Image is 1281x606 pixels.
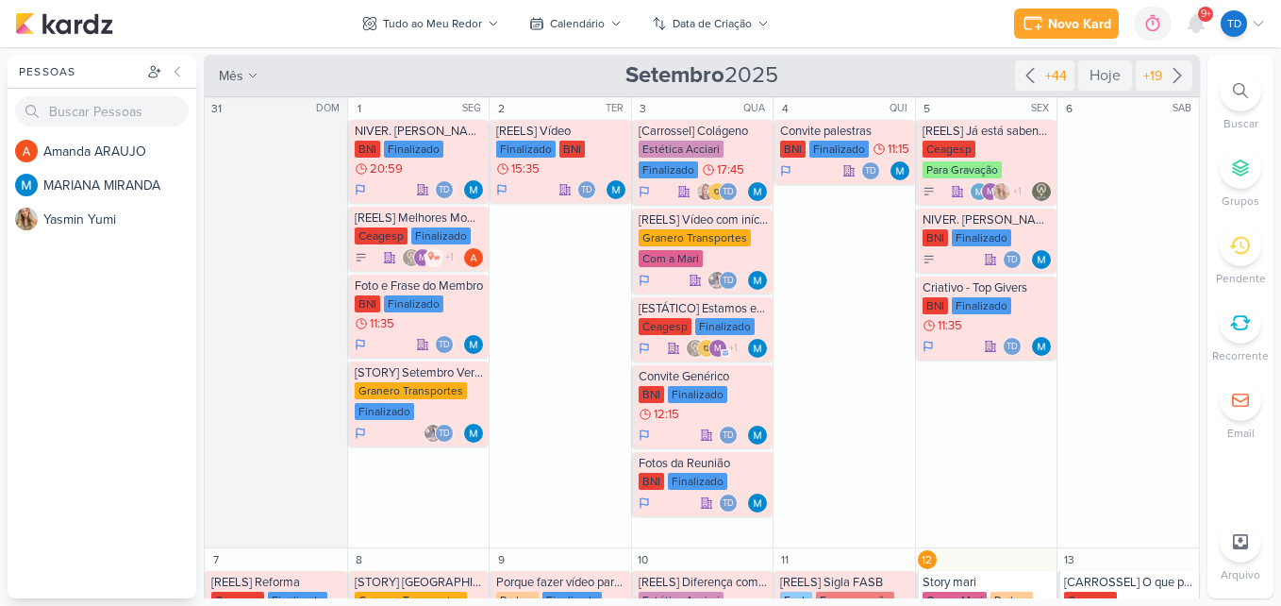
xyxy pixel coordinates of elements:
[717,163,744,177] span: 17:45
[355,575,486,590] div: [STORY] São Luís
[1032,182,1051,201] div: Responsável: Leviê Agência de Marketing Digital
[865,167,876,177] p: Td
[918,550,937,569] div: 12
[43,210,196,229] div: Y a s m i n Y u m i
[748,339,767,358] div: Responsável: MARIANA MIRANDA
[723,277,734,286] p: Td
[355,403,414,420] div: Finalizado
[464,180,483,199] img: MARIANA MIRANDA
[697,339,716,358] img: IDBOX - Agência de Design
[462,101,487,116] div: SEG
[424,424,458,443] div: Colaboradores: Everton Granero, Thais de carvalho
[355,210,486,226] div: [REELS] Melhores Momentos (matérias da TV)
[607,180,625,199] img: MARIANA MIRANDA
[419,254,426,263] p: m
[316,101,345,116] div: DOM
[1006,343,1018,352] p: Td
[355,124,486,139] div: NIVER. Vanessa
[987,188,994,197] p: m
[491,550,510,569] div: 9
[780,124,911,139] div: Convite palestras
[719,271,738,290] div: Thais de carvalho
[15,174,38,196] img: MARIANA MIRANDA
[923,185,936,198] div: A Fazer
[439,341,450,350] p: Td
[1059,99,1078,118] div: 6
[639,124,770,139] div: [Carrossel] Colágeno
[435,180,458,199] div: Colaboradores: Thais de carvalho
[639,473,664,490] div: BNI
[350,99,369,118] div: 1
[719,182,738,201] div: Thais de carvalho
[888,143,909,156] span: 11:15
[918,99,937,118] div: 5
[639,369,770,384] div: Convite Genérico
[923,212,1054,227] div: NIVER. Mateus Silva
[743,101,771,116] div: QUA
[634,550,653,569] div: 10
[439,429,450,439] p: Td
[639,273,650,288] div: Em Andamento
[748,426,767,445] img: MARIANA MIRANDA
[981,182,1000,201] div: mlegnaioli@gmail.com
[639,301,770,316] div: [ESTÁTICO] Estamos em reforma
[1006,256,1018,265] p: Td
[1032,337,1051,356] div: Responsável: MARIANA MIRANDA
[355,182,366,197] div: Em Andamento
[1064,575,1195,590] div: [CARROSSEL] O que pedir na sua primeira visita ao Festivais Ceagesp
[606,101,629,116] div: TER
[748,494,767,513] img: MARIANA MIRANDA
[443,250,454,265] span: +1
[464,180,483,199] div: Responsável: MARIANA MIRANDA
[496,182,507,197] div: Em Andamento
[207,99,225,118] div: 31
[355,426,366,441] div: Em Andamento
[923,229,948,246] div: BNI
[1212,347,1269,364] p: Recorrente
[435,335,458,354] div: Colaboradores: Thais de carvalho
[890,161,909,180] div: Responsável: MARIANA MIRANDA
[1227,425,1255,442] p: Email
[1003,337,1022,356] div: Thais de carvalho
[355,227,408,244] div: Ceagesp
[559,141,585,158] div: BNI
[719,494,742,513] div: Colaboradores: Thais de carvalho
[43,142,196,161] div: A m a n d a A R A U J O
[696,182,742,201] div: Colaboradores: Tatiane Acciari, IDBOX - Agência de Design, Thais de carvalho
[15,96,189,126] input: Buscar Pessoas
[923,339,934,354] div: Em Andamento
[1011,184,1022,199] span: +1
[719,426,738,445] div: Thais de carvalho
[424,424,442,443] img: Everton Granero
[625,60,778,91] span: 2025
[1003,250,1026,269] div: Colaboradores: Thais de carvalho
[355,141,380,158] div: BNI
[435,180,454,199] div: Thais de carvalho
[1003,337,1026,356] div: Colaboradores: Thais de carvalho
[1222,193,1259,210] p: Grupos
[719,494,738,513] div: Thais de carvalho
[219,66,243,86] span: mês
[992,182,1011,201] img: Yasmin Yumi
[634,99,653,118] div: 3
[43,176,196,195] div: M A R I A N A M I R A N D A
[411,227,471,244] div: Finalizado
[1207,70,1273,132] li: Ctrl + F
[890,101,913,116] div: QUI
[723,499,734,509] p: Td
[577,180,601,199] div: Colaboradores: Thais de carvalho
[384,141,443,158] div: Finalizado
[686,339,705,358] img: Leviê Agência de Marketing Digital
[923,575,1054,590] div: Story mari
[780,141,806,158] div: BNI
[15,140,38,162] img: Amanda ARAUJO
[402,248,458,267] div: Colaboradores: Leviê Agência de Marketing Digital, mlegnaioli@gmail.com, ow se liga, Thais de car...
[748,339,767,358] img: MARIANA MIRANDA
[780,575,911,590] div: [REELS] Sigla FASB
[639,456,770,471] div: Fotos da Reunião
[1221,10,1247,37] div: Thais de carvalho
[639,141,724,158] div: Estética Acciari
[355,337,366,352] div: Em Andamento
[890,161,909,180] img: MARIANA MIRANDA
[923,253,936,266] div: A Fazer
